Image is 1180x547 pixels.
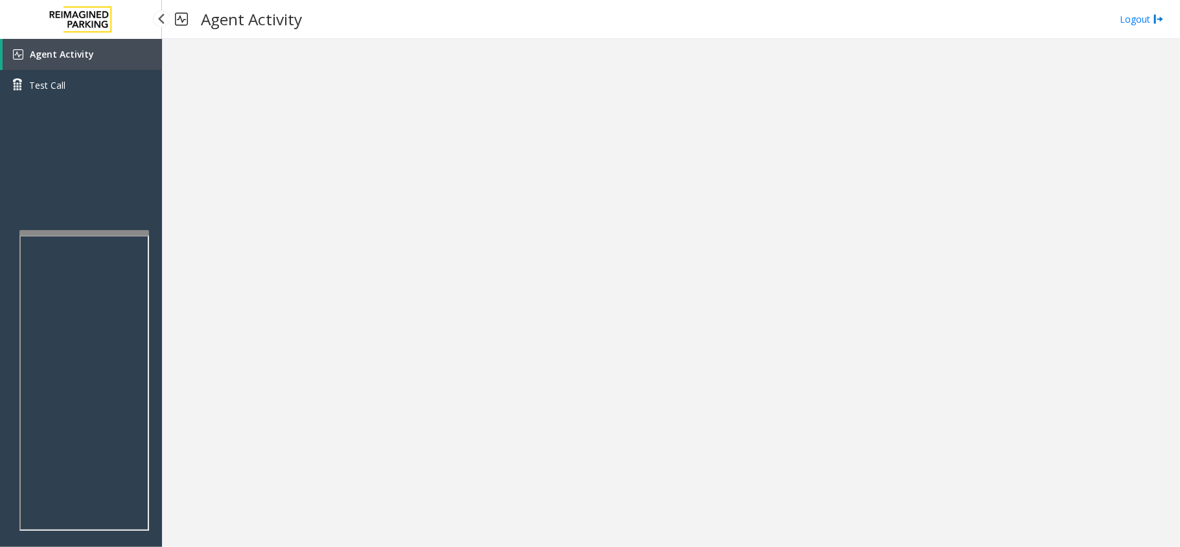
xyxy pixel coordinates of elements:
a: Logout [1120,12,1164,26]
span: Test Call [29,78,65,92]
a: Agent Activity [3,39,162,70]
h3: Agent Activity [194,3,308,35]
img: logout [1153,12,1164,26]
img: 'icon' [13,49,23,60]
img: pageIcon [175,3,188,35]
span: Agent Activity [30,48,94,60]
